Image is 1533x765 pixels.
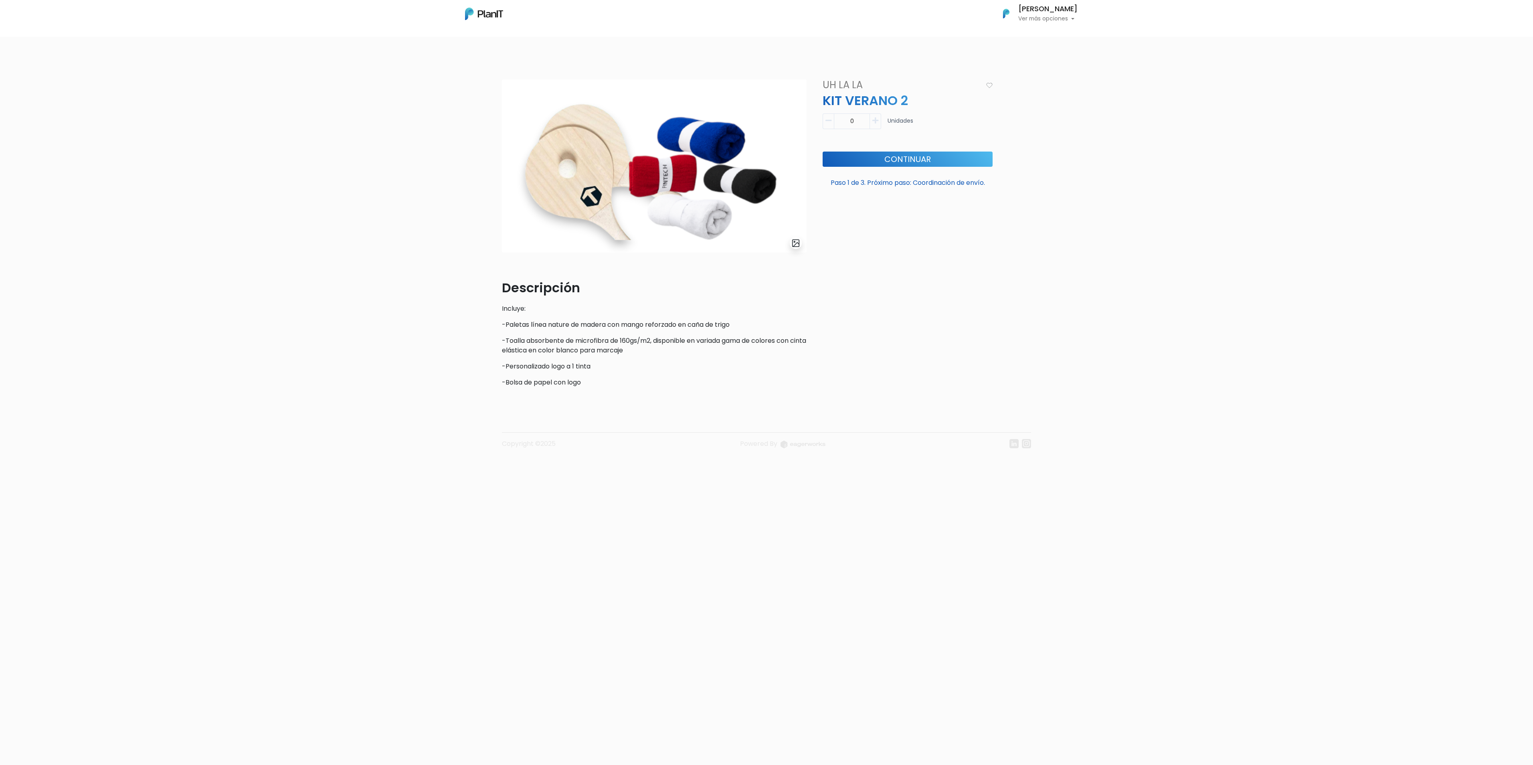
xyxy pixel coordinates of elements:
button: Continuar [823,152,993,167]
img: linkedin-cc7d2dbb1a16aff8e18f147ffe980d30ddd5d9e01409788280e63c91fc390ff4.svg [1009,439,1019,448]
p: Unidades [888,117,913,132]
button: PlanIt Logo [PERSON_NAME] Ver más opciones [993,3,1078,24]
p: -Paletas línea nature de madera con mango reforzado en caña de trigo [502,320,807,330]
img: logo_eagerworks-044938b0bf012b96b195e05891a56339191180c2d98ce7df62ca656130a436fa.svg [781,441,825,448]
p: Ver más opciones [1018,16,1078,22]
p: -Toalla absorbente de microfibra de 160gs/m2, disponible en variada gama de colores con cinta elá... [502,336,807,355]
h6: [PERSON_NAME] [1018,6,1078,13]
p: Copyright ©2025 [502,439,556,455]
p: KIT VERANO 2 [818,91,997,110]
img: PlanIt Logo [465,8,503,20]
h4: Uh La La [818,79,983,91]
img: Captura_de_pantalla_2025-09-04_164953.png [502,79,807,253]
a: Powered By [740,439,825,455]
p: Paso 1 de 3. Próximo paso: Coordinación de envío. [823,175,993,188]
p: -Personalizado logo a 1 tinta [502,362,807,371]
p: -Bolsa de papel con logo [502,378,807,387]
img: instagram-7ba2a2629254302ec2a9470e65da5de918c9f3c9a63008f8abed3140a32961bf.svg [1022,439,1031,448]
span: translation missing: es.layouts.footer.powered_by [740,439,777,448]
img: PlanIt Logo [997,5,1015,22]
p: Incluye: [502,304,807,314]
img: heart_icon [986,83,993,88]
img: gallery-light [791,239,801,248]
p: Descripción [502,278,807,297]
